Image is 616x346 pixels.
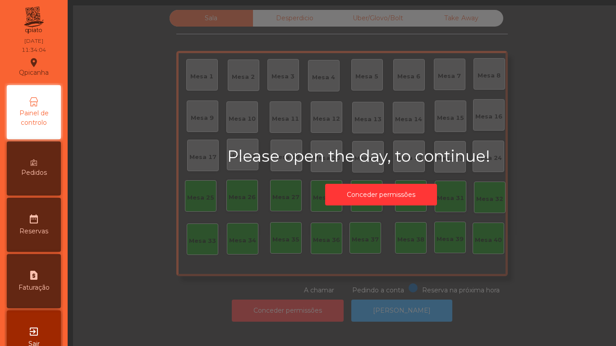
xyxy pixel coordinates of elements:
i: location_on [28,57,39,68]
button: Conceder permissões [325,184,437,206]
img: qpiato [23,5,45,36]
i: exit_to_app [28,326,39,337]
i: date_range [28,214,39,224]
span: Reservas [19,227,48,236]
div: Qpicanha [19,56,49,78]
span: Faturação [18,283,50,292]
h2: Please open the day, to continue! [227,147,535,166]
div: [DATE] [24,37,43,45]
span: Pedidos [21,168,47,178]
i: request_page [28,270,39,281]
span: Painel de controlo [9,109,59,127]
div: 11:34:04 [22,46,46,54]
